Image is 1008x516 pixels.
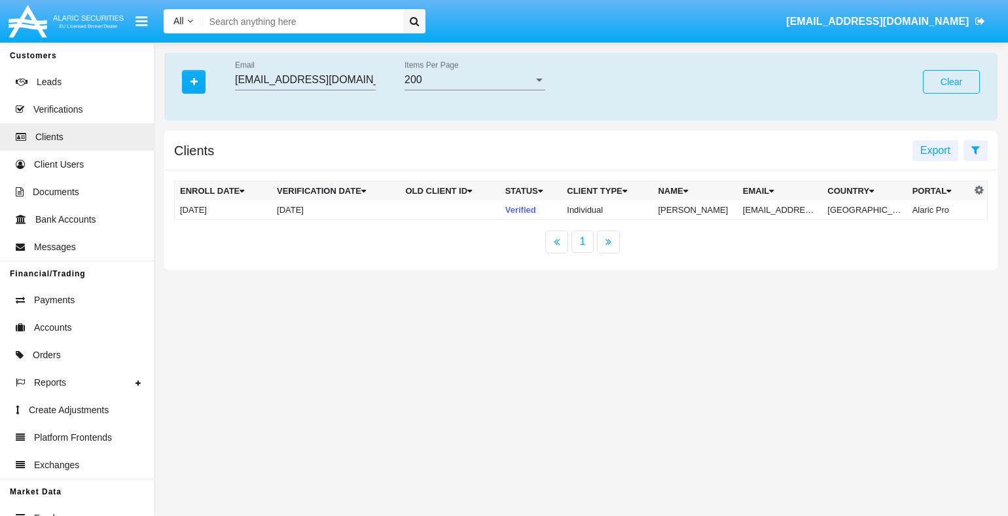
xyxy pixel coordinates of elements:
[920,145,950,156] span: Export
[35,130,63,144] span: Clients
[907,181,971,201] th: Portal
[33,103,82,117] span: Verifications
[34,431,112,445] span: Platform Frontends
[738,181,822,201] th: Email
[653,181,737,201] th: Name
[400,181,499,201] th: Old Client Id
[33,348,61,362] span: Orders
[164,230,998,253] nav: paginator
[822,200,907,220] td: [GEOGRAPHIC_DATA]
[822,181,907,201] th: Country
[500,181,562,201] th: Status
[164,14,203,28] a: All
[29,403,109,417] span: Create Adjustments
[34,321,72,335] span: Accounts
[34,158,84,172] span: Client Users
[34,376,66,390] span: Reports
[175,181,272,201] th: Enroll date
[653,200,737,220] td: [PERSON_NAME]
[912,140,958,161] button: Export
[33,185,79,199] span: Documents
[786,16,969,27] span: [EMAIL_ADDRESS][DOMAIN_NAME]
[272,181,400,201] th: Verification date
[34,458,79,472] span: Exchanges
[562,181,653,201] th: Client Type
[34,293,75,307] span: Payments
[405,74,422,85] span: 200
[35,213,96,227] span: Bank Accounts
[738,200,822,220] td: [EMAIL_ADDRESS][DOMAIN_NAME]
[37,75,62,89] span: Leads
[203,9,399,33] input: Search
[175,200,272,220] td: [DATE]
[34,240,76,254] span: Messages
[907,200,971,220] td: Alaric Pro
[272,200,400,220] td: [DATE]
[174,145,214,156] h5: Clients
[7,2,126,41] img: Logo image
[562,200,653,220] td: Individual
[923,70,980,94] button: Clear
[173,16,184,26] span: All
[780,3,992,40] a: [EMAIL_ADDRESS][DOMAIN_NAME]
[500,200,562,220] td: Verified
